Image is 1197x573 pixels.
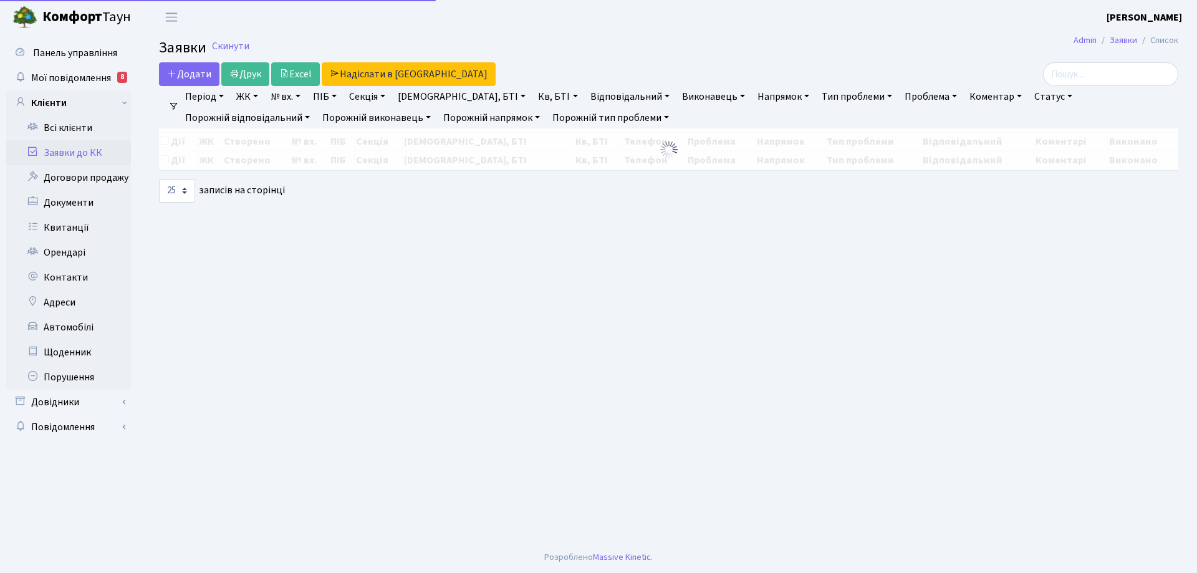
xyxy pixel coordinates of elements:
nav: breadcrumb [1055,27,1197,54]
a: Порожній виконавець [317,107,436,128]
span: Заявки [159,37,206,59]
a: Заявки [1110,34,1137,47]
a: Admin [1074,34,1097,47]
a: Скинути [212,41,249,52]
a: Massive Kinetic [593,551,651,564]
a: Тип проблеми [817,86,897,107]
b: [PERSON_NAME] [1107,11,1182,24]
select: записів на сторінці [159,179,195,203]
a: Контакти [6,265,131,290]
a: ЖК [231,86,263,107]
a: Надіслати в [GEOGRAPHIC_DATA] [322,62,496,86]
a: Статус [1029,86,1077,107]
a: Автомобілі [6,315,131,340]
a: Секція [344,86,390,107]
a: Адреси [6,290,131,315]
a: Орендарі [6,240,131,265]
button: Переключити навігацію [156,7,187,27]
div: 8 [117,72,127,83]
div: Розроблено . [544,551,653,564]
a: [PERSON_NAME] [1107,10,1182,25]
a: Напрямок [752,86,814,107]
a: Квитанції [6,215,131,240]
a: Довідники [6,390,131,415]
a: Договори продажу [6,165,131,190]
a: Порожній тип проблеми [547,107,674,128]
a: Заявки до КК [6,140,131,165]
span: Додати [167,67,211,81]
a: Виконавець [677,86,750,107]
a: Порожній напрямок [438,107,545,128]
a: Клієнти [6,90,131,115]
a: Excel [271,62,320,86]
b: Комфорт [42,7,102,27]
a: Період [180,86,229,107]
a: [DEMOGRAPHIC_DATA], БТІ [393,86,531,107]
a: Панель управління [6,41,131,65]
li: Список [1137,34,1178,47]
a: Кв, БТІ [533,86,582,107]
label: записів на сторінці [159,179,285,203]
a: Щоденник [6,340,131,365]
span: Таун [42,7,131,28]
a: Порожній відповідальний [180,107,315,128]
a: Всі клієнти [6,115,131,140]
span: Панель управління [33,46,117,60]
a: Додати [159,62,219,86]
input: Пошук... [1043,62,1178,86]
a: Друк [221,62,269,86]
a: Повідомлення [6,415,131,440]
a: ПІБ [308,86,342,107]
img: logo.png [12,5,37,30]
a: № вх. [266,86,305,107]
span: Мої повідомлення [31,71,111,85]
a: Коментар [964,86,1027,107]
a: Порушення [6,365,131,390]
img: Обробка... [659,140,679,160]
a: Проблема [900,86,962,107]
a: Мої повідомлення8 [6,65,131,90]
a: Документи [6,190,131,215]
a: Відповідальний [585,86,675,107]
